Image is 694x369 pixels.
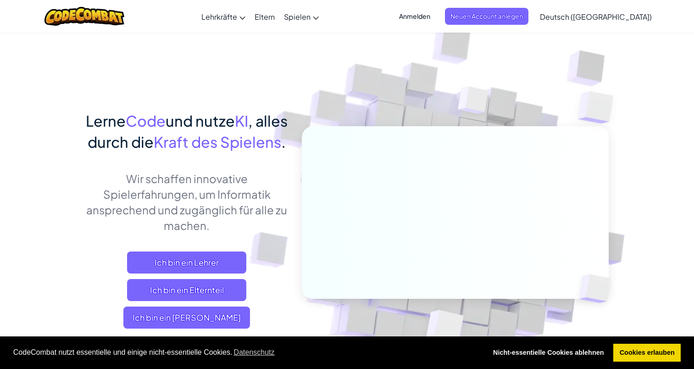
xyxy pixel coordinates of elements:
[445,8,528,25] button: Neuen Account anlegen
[440,68,506,137] img: Overlap cubes
[123,307,250,329] button: Ich bin ein [PERSON_NAME]
[279,4,323,29] a: Spielen
[154,133,281,151] span: Kraft des Spielens
[127,279,246,301] a: Ich bin ein Elternteil
[197,4,250,29] a: Lehrkräfte
[540,12,652,22] span: Deutsch ([GEOGRAPHIC_DATA])
[235,112,248,130] span: KI
[535,4,656,29] a: Deutsch ([GEOGRAPHIC_DATA])
[201,12,237,22] span: Lehrkräfte
[86,112,126,130] span: Lerne
[394,8,436,25] button: Anmelden
[284,12,311,22] span: Spielen
[44,7,125,26] img: CodeCombat logo
[281,133,286,151] span: .
[250,4,279,29] a: Eltern
[563,255,632,322] img: Overlap cubes
[487,344,610,362] a: deny cookies
[560,69,639,146] img: Overlap cubes
[86,171,288,233] p: Wir schaffen innovative Spielerfahrungen, um Informatik ansprechend und zugänglich für alle zu ma...
[127,252,246,274] a: Ich bin ein Lehrer
[13,346,480,359] span: CodeCombat nutzt essentielle und einige nicht-essentielle Cookies.
[232,346,276,359] a: learn more about cookies
[613,344,681,362] a: allow cookies
[126,112,166,130] span: Code
[403,291,485,367] img: Overlap cubes
[166,112,235,130] span: und nutze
